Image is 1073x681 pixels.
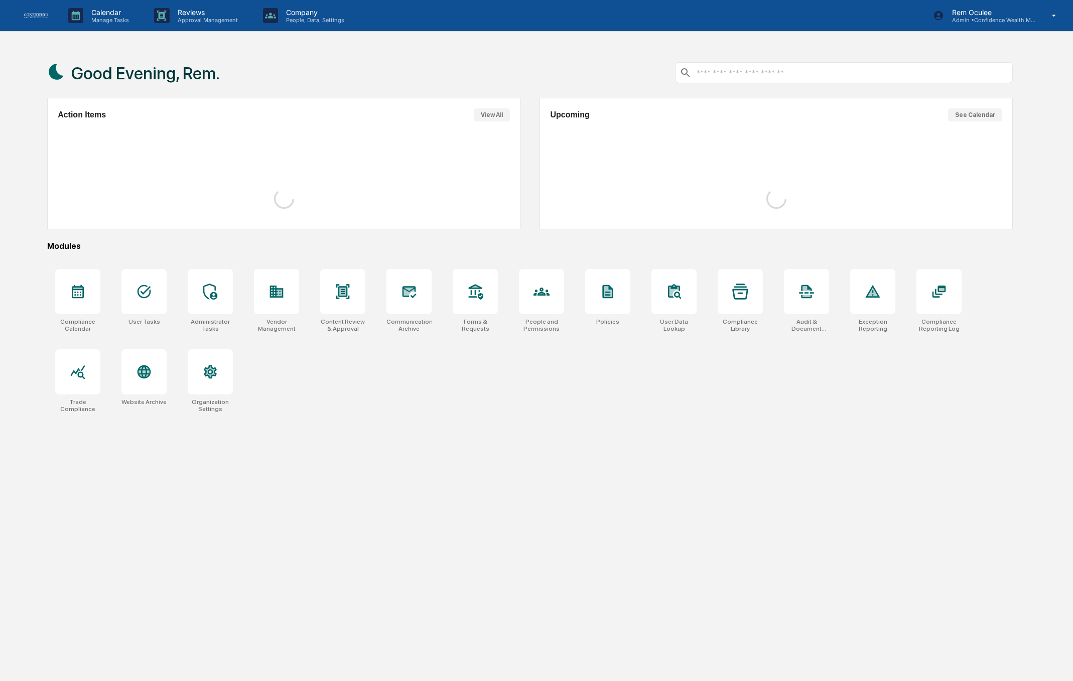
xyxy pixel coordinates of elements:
[718,318,763,332] div: Compliance Library
[550,110,589,119] h2: Upcoming
[784,318,829,332] div: Audit & Document Logs
[83,8,134,17] p: Calendar
[944,8,1037,17] p: Rem Oculee
[320,318,365,332] div: Content Review & Approval
[850,318,895,332] div: Exception Reporting
[55,398,100,413] div: Trade Compliance
[71,63,220,83] h1: Good Evening, Rem.
[170,17,243,24] p: Approval Management
[47,241,1013,251] div: Modules
[170,8,243,17] p: Reviews
[278,8,349,17] p: Company
[474,108,510,121] button: View All
[519,318,564,332] div: People and Permissions
[386,318,432,332] div: Communications Archive
[278,17,349,24] p: People, Data, Settings
[83,17,134,24] p: Manage Tasks
[916,318,962,332] div: Compliance Reporting Log
[596,318,619,325] div: Policies
[188,398,233,413] div: Organization Settings
[944,17,1037,24] p: Admin • Confidence Wealth Management
[55,318,100,332] div: Compliance Calendar
[128,318,160,325] div: User Tasks
[188,318,233,332] div: Administrator Tasks
[121,398,167,405] div: Website Archive
[948,108,1002,121] button: See Calendar
[254,318,299,332] div: Vendor Management
[651,318,697,332] div: User Data Lookup
[58,110,106,119] h2: Action Items
[24,13,48,18] img: logo
[453,318,498,332] div: Forms & Requests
